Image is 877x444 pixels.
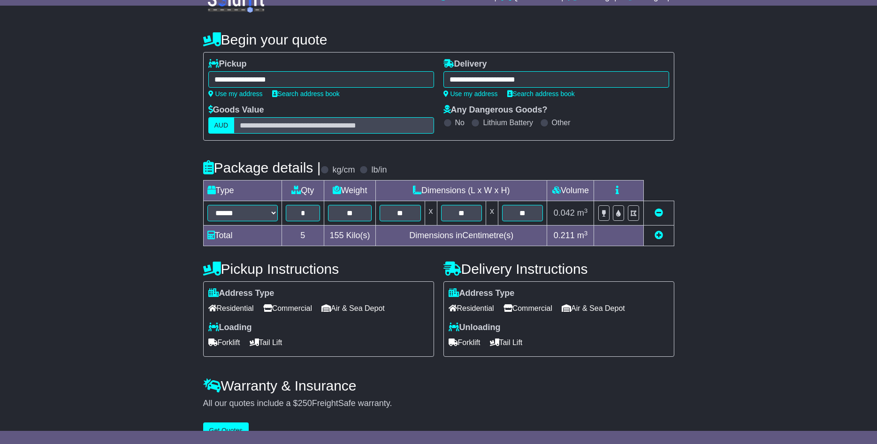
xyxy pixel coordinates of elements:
span: Air & Sea Depot [562,301,625,316]
label: Pickup [208,59,247,69]
td: Qty [282,181,324,201]
label: AUD [208,117,235,134]
span: Commercial [263,301,312,316]
td: x [486,201,498,226]
span: Air & Sea Depot [321,301,385,316]
h4: Delivery Instructions [443,261,674,277]
td: Total [203,226,282,246]
td: 5 [282,226,324,246]
h4: Package details | [203,160,321,175]
td: Dimensions (L x W x H) [376,181,547,201]
label: Goods Value [208,105,264,115]
span: Forklift [208,335,240,350]
a: Remove this item [655,208,663,218]
span: Tail Lift [490,335,523,350]
label: Address Type [208,288,275,299]
td: Kilo(s) [324,226,376,246]
h4: Pickup Instructions [203,261,434,277]
span: 250 [298,399,312,408]
span: m [577,231,588,240]
span: 0.211 [554,231,575,240]
label: Any Dangerous Goods? [443,105,548,115]
td: Weight [324,181,376,201]
label: Other [552,118,571,127]
td: Dimensions in Centimetre(s) [376,226,547,246]
sup: 3 [584,207,588,214]
label: Loading [208,323,252,333]
a: Use my address [443,90,498,98]
span: Forklift [449,335,480,350]
td: x [425,201,437,226]
label: lb/in [371,165,387,175]
span: Tail Lift [250,335,282,350]
label: kg/cm [332,165,355,175]
button: Get Quotes [203,422,249,439]
span: Residential [208,301,254,316]
a: Search address book [272,90,340,98]
sup: 3 [584,230,588,237]
label: Delivery [443,59,487,69]
div: All our quotes include a $ FreightSafe warranty. [203,399,674,409]
span: m [577,208,588,218]
label: No [455,118,465,127]
a: Search address book [507,90,575,98]
a: Add new item [655,231,663,240]
h4: Warranty & Insurance [203,378,674,393]
span: Commercial [503,301,552,316]
span: 0.042 [554,208,575,218]
span: 155 [330,231,344,240]
label: Lithium Battery [483,118,533,127]
td: Type [203,181,282,201]
td: Volume [547,181,594,201]
a: Use my address [208,90,263,98]
span: Residential [449,301,494,316]
label: Address Type [449,288,515,299]
h4: Begin your quote [203,32,674,47]
label: Unloading [449,323,501,333]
